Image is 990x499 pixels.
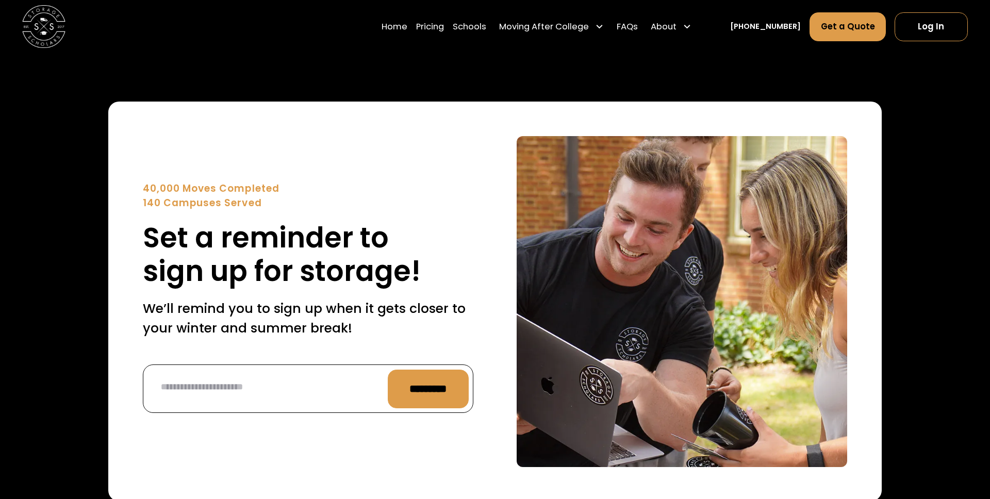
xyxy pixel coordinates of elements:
[810,12,886,41] a: Get a Quote
[22,5,65,48] img: Storage Scholars main logo
[651,21,676,34] div: About
[517,136,848,467] img: Sign up for a text reminder.
[453,12,486,42] a: Schools
[143,364,474,413] form: Reminder Form
[730,21,801,32] a: [PHONE_NUMBER]
[143,181,474,196] div: 40,000 Moves Completed
[143,221,474,288] h2: Set a reminder to sign up for storage!
[494,12,608,42] div: Moving After College
[143,299,474,338] p: We’ll remind you to sign up when it gets closer to your winter and summer break!
[143,196,474,210] div: 140 Campuses Served
[416,12,444,42] a: Pricing
[499,21,589,34] div: Moving After College
[617,12,638,42] a: FAQs
[647,12,696,42] div: About
[895,12,968,41] a: Log In
[382,12,407,42] a: Home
